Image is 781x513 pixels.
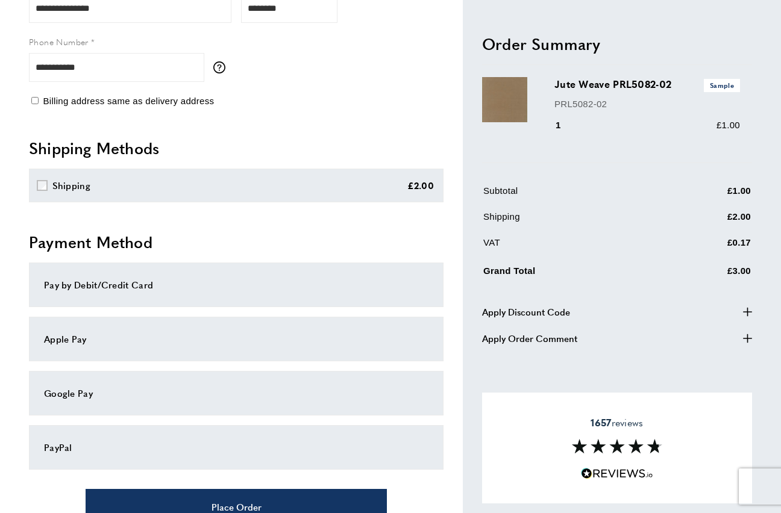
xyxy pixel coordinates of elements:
[554,77,740,92] h3: Jute Weave PRL5082-02
[44,278,428,292] div: Pay by Debit/Credit Card
[591,415,611,429] strong: 1657
[44,386,428,400] div: Google Pay
[668,261,751,287] td: £3.00
[554,118,578,132] div: 1
[213,61,231,73] button: More information
[29,36,89,48] span: Phone Number
[591,417,643,429] span: reviews
[668,210,751,233] td: £2.00
[483,235,667,259] td: VAT
[581,468,653,479] img: Reviews.io 5 stars
[482,331,577,345] span: Apply Order Comment
[482,304,570,319] span: Apply Discount Code
[482,33,752,54] h2: Order Summary
[407,178,434,193] div: £2.00
[29,137,444,159] h2: Shipping Methods
[44,440,428,455] div: PayPal
[44,332,428,346] div: Apple Pay
[29,231,444,253] h2: Payment Method
[704,79,740,92] span: Sample
[483,210,667,233] td: Shipping
[483,261,667,287] td: Grand Total
[43,96,214,106] span: Billing address same as delivery address
[482,77,527,122] img: Jute Weave PRL5082-02
[52,178,90,193] div: Shipping
[554,96,740,111] p: PRL5082-02
[668,184,751,207] td: £1.00
[717,120,740,130] span: £1.00
[31,97,39,104] input: Billing address same as delivery address
[572,439,662,453] img: Reviews section
[668,235,751,259] td: £0.17
[483,184,667,207] td: Subtotal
